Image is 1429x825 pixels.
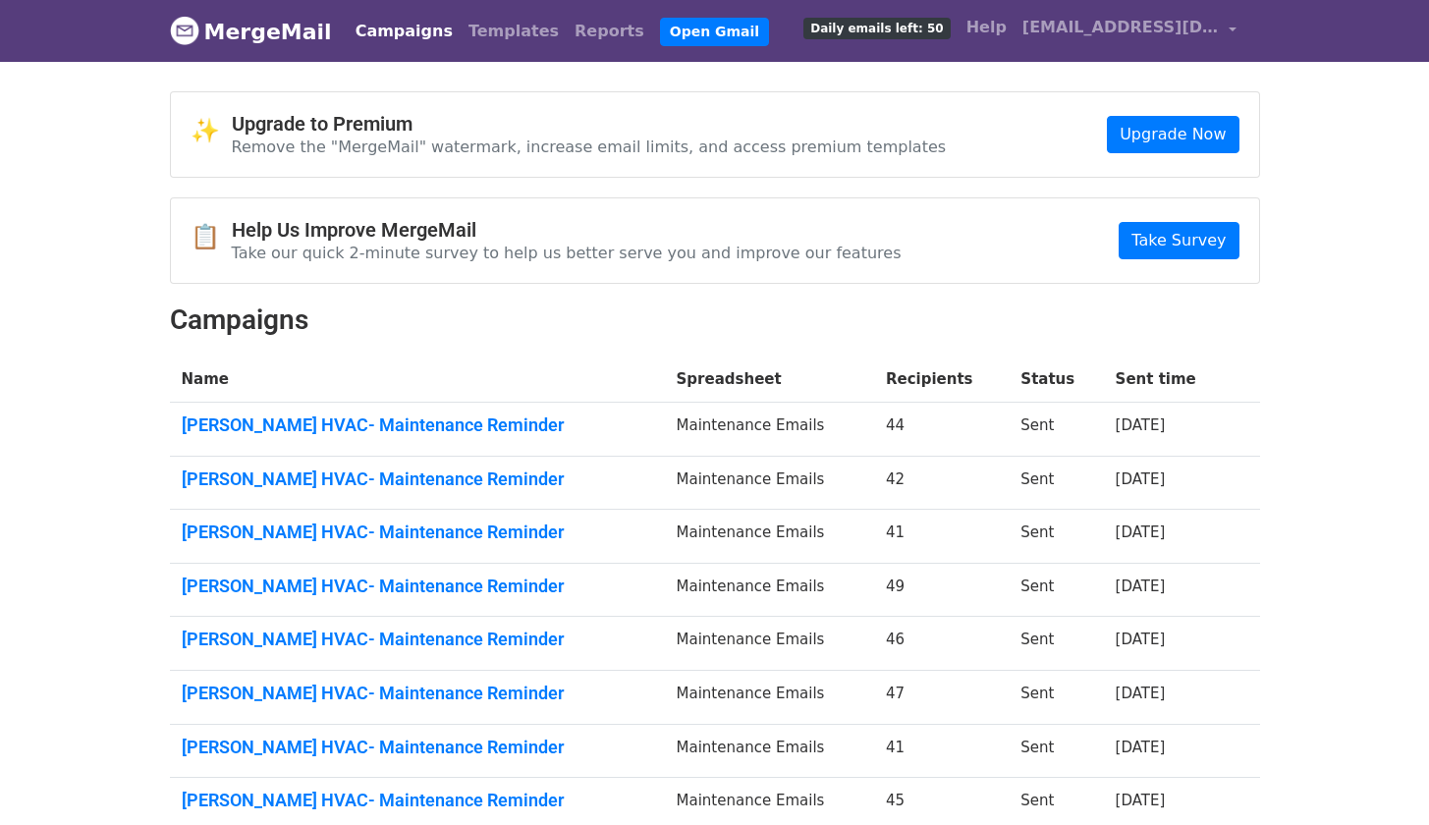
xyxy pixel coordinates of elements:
th: Status [1009,357,1103,403]
a: [DATE] [1116,685,1166,702]
th: Spreadsheet [665,357,874,403]
h2: Campaigns [170,303,1260,337]
a: Reports [567,12,652,51]
a: [DATE] [1116,416,1166,434]
td: 44 [874,403,1009,457]
td: Sent [1009,510,1103,564]
td: 49 [874,563,1009,617]
th: Name [170,357,665,403]
td: 41 [874,724,1009,778]
td: Maintenance Emails [665,510,874,564]
span: [EMAIL_ADDRESS][DOMAIN_NAME] [1022,16,1219,39]
td: 47 [874,671,1009,725]
a: Campaigns [348,12,461,51]
a: Templates [461,12,567,51]
span: 📋 [191,223,232,251]
td: Maintenance Emails [665,617,874,671]
a: [PERSON_NAME] HVAC- Maintenance Reminder [182,629,653,650]
a: Help [959,8,1015,47]
a: [DATE] [1116,631,1166,648]
th: Sent time [1104,357,1232,403]
a: [PERSON_NAME] HVAC- Maintenance Reminder [182,737,653,758]
a: Take Survey [1119,222,1238,259]
span: ✨ [191,117,232,145]
h4: Upgrade to Premium [232,112,947,136]
a: MergeMail [170,11,332,52]
span: Daily emails left: 50 [803,18,950,39]
td: 46 [874,617,1009,671]
td: Sent [1009,456,1103,510]
td: 41 [874,510,1009,564]
a: [PERSON_NAME] HVAC- Maintenance Reminder [182,414,653,436]
a: [PERSON_NAME] HVAC- Maintenance Reminder [182,790,653,811]
a: [PERSON_NAME] HVAC- Maintenance Reminder [182,683,653,704]
img: MergeMail logo [170,16,199,45]
td: Sent [1009,563,1103,617]
a: Upgrade Now [1107,116,1238,153]
td: Maintenance Emails [665,724,874,778]
a: Open Gmail [660,18,769,46]
td: Sent [1009,403,1103,457]
a: [DATE] [1116,470,1166,488]
p: Remove the "MergeMail" watermark, increase email limits, and access premium templates [232,137,947,157]
a: [DATE] [1116,577,1166,595]
a: [DATE] [1116,523,1166,541]
a: [PERSON_NAME] HVAC- Maintenance Reminder [182,576,653,597]
p: Take our quick 2-minute survey to help us better serve you and improve our features [232,243,902,263]
td: Sent [1009,617,1103,671]
a: [PERSON_NAME] HVAC- Maintenance Reminder [182,522,653,543]
a: [DATE] [1116,739,1166,756]
td: Maintenance Emails [665,671,874,725]
td: Sent [1009,724,1103,778]
a: Daily emails left: 50 [796,8,958,47]
td: Maintenance Emails [665,563,874,617]
a: [PERSON_NAME] HVAC- Maintenance Reminder [182,468,653,490]
h4: Help Us Improve MergeMail [232,218,902,242]
td: Maintenance Emails [665,456,874,510]
td: 42 [874,456,1009,510]
a: [DATE] [1116,792,1166,809]
td: Maintenance Emails [665,403,874,457]
a: [EMAIL_ADDRESS][DOMAIN_NAME] [1015,8,1244,54]
th: Recipients [874,357,1009,403]
td: Sent [1009,671,1103,725]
